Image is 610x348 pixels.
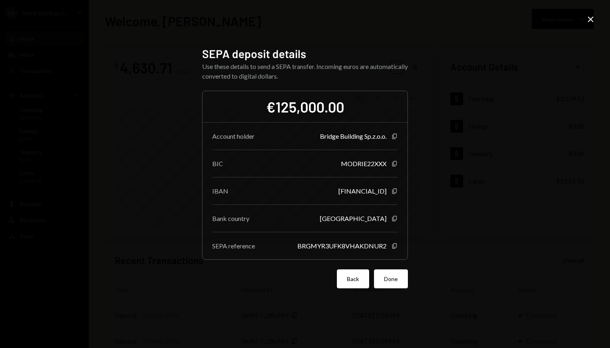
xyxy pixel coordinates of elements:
[212,160,223,167] div: BIC
[320,132,386,140] div: Bridge Building Sp.z.o.o.
[212,132,255,140] div: Account holder
[374,269,408,288] button: Done
[341,160,386,167] div: MODRIE22XXX
[320,215,386,222] div: [GEOGRAPHIC_DATA]
[202,62,408,81] div: Use these details to send a SEPA transfer. Incoming euros are automatically converted to digital ...
[266,98,344,116] div: €125,000.00
[212,215,249,222] div: Bank country
[297,242,386,250] div: BRGMYR3UFK8VHAKDNUR2
[337,269,369,288] button: Back
[202,46,408,62] h2: SEPA deposit details
[338,187,386,195] div: [FINANCIAL_ID]
[212,187,228,195] div: IBAN
[212,242,255,250] div: SEPA reference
